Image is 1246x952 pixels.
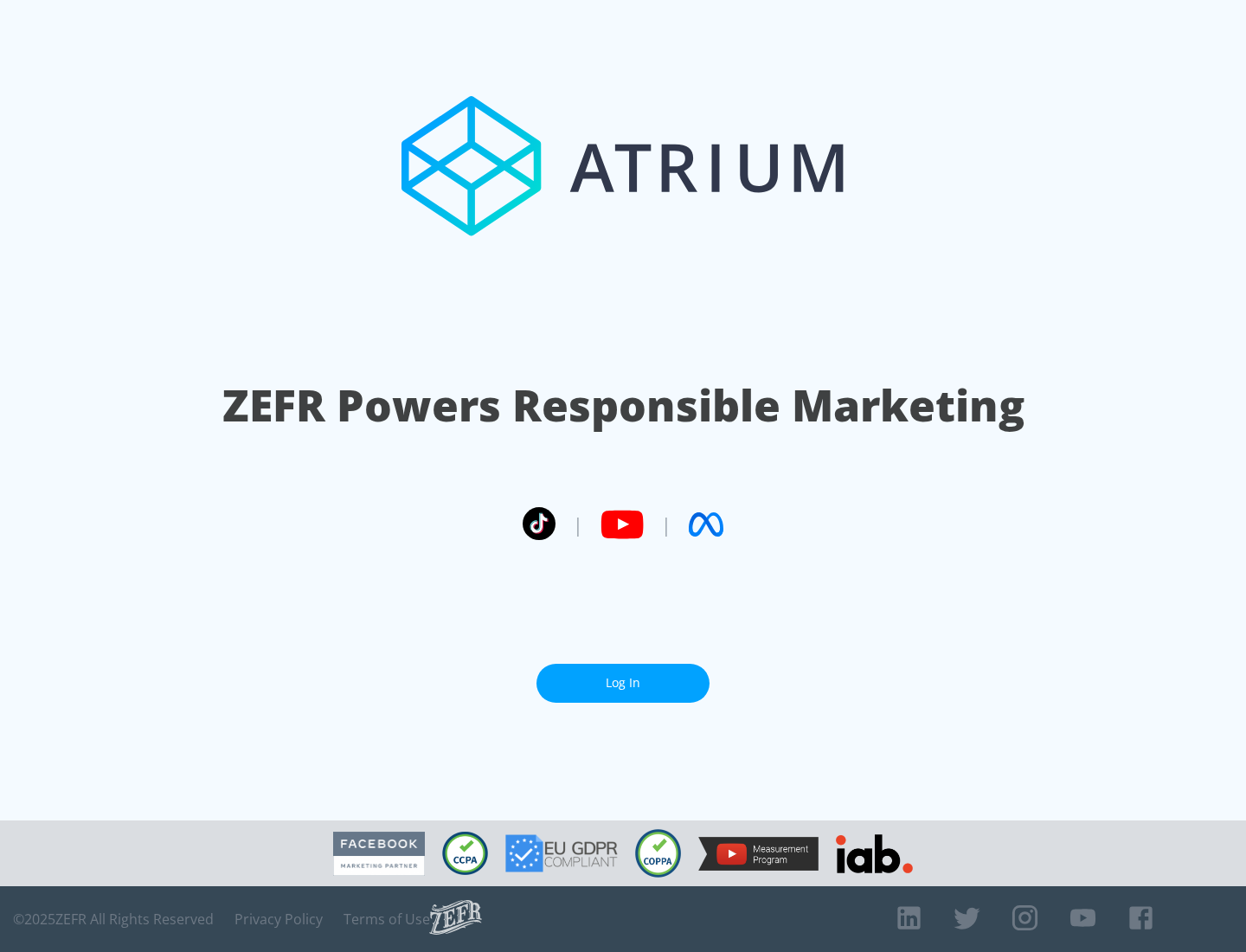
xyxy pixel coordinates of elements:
span: © 2025 ZEFR All Rights Reserved [13,910,214,928]
a: Log In [536,664,710,703]
span: | [661,511,671,537]
img: GDPR Compliant [505,834,618,872]
img: COPPA Compliant [635,829,681,878]
img: IAB [836,834,913,873]
a: Privacy Policy [234,910,323,928]
span: | [573,511,583,537]
a: Terms of Use [344,910,430,928]
h1: ZEFR Powers Responsible Marketing [222,376,1024,435]
img: YouTube Measurement Program [698,837,819,871]
img: Facebook Marketing Partner [333,832,425,876]
img: CCPA Compliant [442,832,488,875]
